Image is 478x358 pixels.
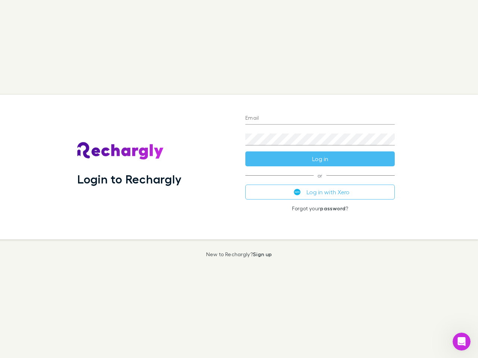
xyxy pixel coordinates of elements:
img: Xero's logo [294,189,301,195]
iframe: Intercom live chat [453,333,471,351]
p: New to Rechargly? [206,251,272,257]
a: Sign up [253,251,272,257]
p: Forgot your ? [245,205,395,211]
img: Rechargly's Logo [77,142,164,160]
span: or [245,175,395,176]
button: Log in [245,151,395,166]
h1: Login to Rechargly [77,172,181,186]
a: password [320,205,345,211]
button: Log in with Xero [245,185,395,200]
